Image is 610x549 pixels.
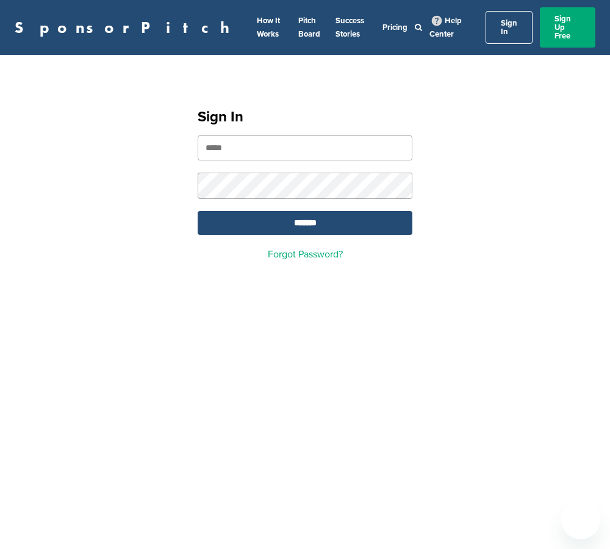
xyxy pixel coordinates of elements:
a: Sign In [486,11,533,44]
a: Pitch Board [298,16,320,39]
a: How It Works [257,16,280,39]
a: Success Stories [335,16,364,39]
a: Help Center [429,13,462,41]
a: SponsorPitch [15,20,237,35]
a: Pricing [382,23,407,32]
iframe: Button to launch messaging window [561,500,600,539]
h1: Sign In [198,106,412,128]
a: Forgot Password? [268,248,343,260]
a: Sign Up Free [540,7,595,48]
